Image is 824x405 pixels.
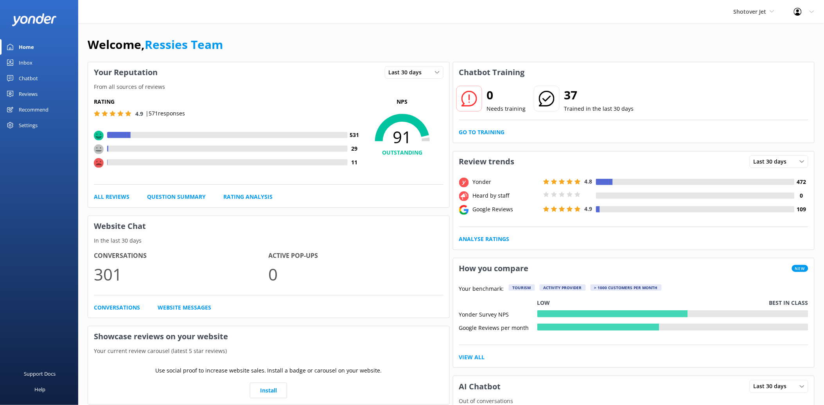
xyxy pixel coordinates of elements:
div: Recommend [19,102,48,117]
h4: Active Pop-ups [269,251,443,261]
div: Reviews [19,86,38,102]
a: Ressies Team [145,36,223,52]
span: Shotover Jet [734,8,767,15]
div: Activity Provider [540,284,586,291]
h2: 37 [564,86,634,104]
h4: Conversations [94,251,269,261]
span: 4.9 [585,205,592,212]
h4: OUTSTANDING [361,148,443,157]
p: 0 [269,261,443,287]
p: Your benchmark: [459,284,504,294]
h3: How you compare [453,258,535,279]
div: Chatbot [19,70,38,86]
h4: 109 [795,205,808,214]
a: Analyse Ratings [459,235,510,243]
div: Tourism [509,284,535,291]
h1: Welcome, [88,35,223,54]
h3: Showcase reviews on your website [88,326,449,347]
h3: Chatbot Training [453,62,531,83]
a: Install [250,383,287,398]
span: 91 [361,127,443,147]
a: View All [459,353,485,362]
h3: AI Chatbot [453,376,507,397]
a: Conversations [94,303,140,312]
a: Rating Analysis [223,193,273,201]
div: Support Docs [24,366,56,382]
div: > 1000 customers per month [591,284,662,291]
p: | 571 responses [145,109,185,118]
p: Use social proof to increase website sales. Install a badge or carousel on your website. [155,366,382,375]
p: Best in class [769,299,808,307]
p: NPS [361,97,443,106]
div: Inbox [19,55,32,70]
span: Last 30 days [754,382,792,391]
div: Home [19,39,34,55]
h3: Your Reputation [88,62,163,83]
div: Heard by staff [471,191,541,200]
p: In the last 30 days [88,236,449,245]
div: Google Reviews [471,205,541,214]
div: Help [34,382,45,397]
p: Needs training [487,104,526,113]
div: Yonder [471,178,541,186]
h2: 0 [487,86,526,104]
h4: 11 [348,158,361,167]
p: 301 [94,261,269,287]
a: All Reviews [94,193,129,201]
span: New [792,265,808,272]
h4: 472 [795,178,808,186]
a: Go to Training [459,128,505,137]
img: yonder-white-logo.png [12,13,57,26]
h4: 29 [348,144,361,153]
a: Website Messages [158,303,211,312]
h4: 531 [348,131,361,139]
div: Yonder Survey NPS [459,310,537,317]
div: Settings [19,117,38,133]
p: Your current review carousel (latest 5 star reviews) [88,347,449,355]
h3: Website Chat [88,216,449,236]
span: 4.9 [135,110,143,117]
span: 4.8 [585,178,592,185]
p: Trained in the last 30 days [564,104,634,113]
p: Low [537,299,550,307]
span: Last 30 days [389,68,427,77]
h4: 0 [795,191,808,200]
h3: Review trends [453,151,521,172]
p: From all sources of reviews [88,83,449,91]
span: Last 30 days [754,157,792,166]
h5: Rating [94,97,361,106]
a: Question Summary [147,193,206,201]
div: Google Reviews per month [459,324,537,331]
